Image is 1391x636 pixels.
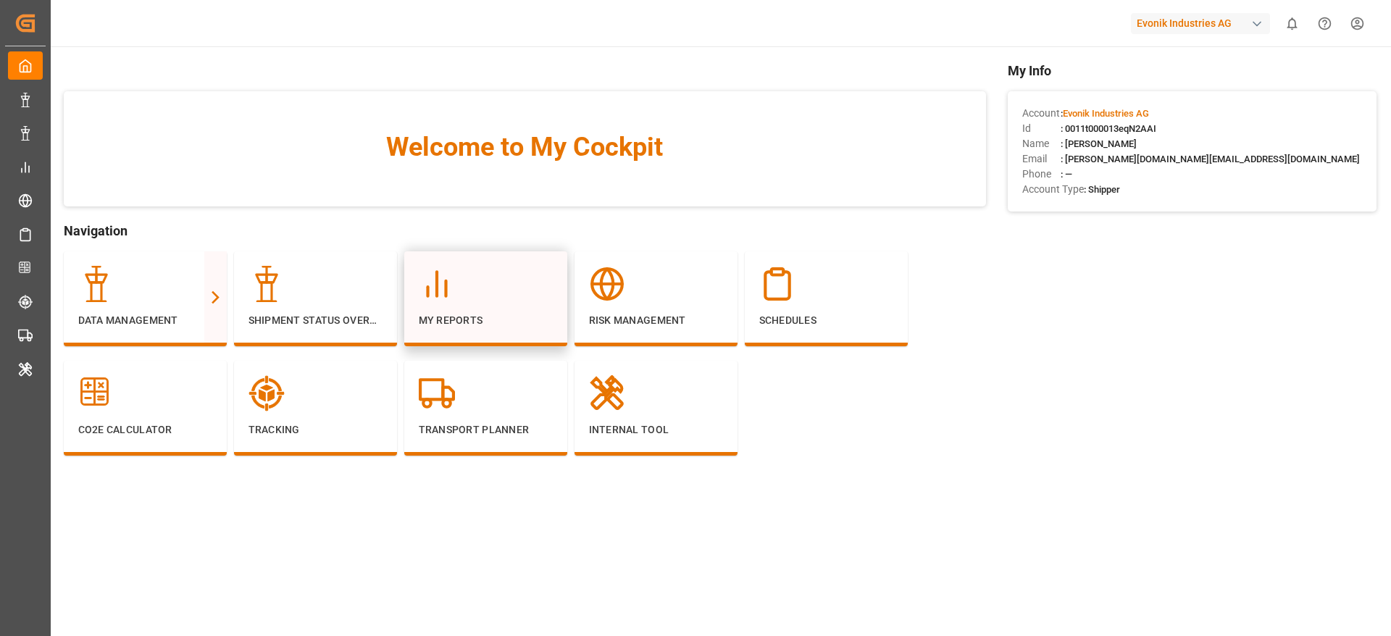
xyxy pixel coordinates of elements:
[64,221,986,240] span: Navigation
[1008,61,1377,80] span: My Info
[589,422,723,438] p: Internal Tool
[1022,121,1061,136] span: Id
[589,313,723,328] p: Risk Management
[1022,151,1061,167] span: Email
[1063,108,1149,119] span: Evonik Industries AG
[1061,123,1156,134] span: : 0011t000013eqN2AAI
[248,313,383,328] p: Shipment Status Overview
[1022,136,1061,151] span: Name
[759,313,893,328] p: Schedules
[419,313,553,328] p: My Reports
[1061,138,1137,149] span: : [PERSON_NAME]
[1022,106,1061,121] span: Account
[419,422,553,438] p: Transport Planner
[93,127,957,167] span: Welcome to My Cockpit
[1022,182,1084,197] span: Account Type
[1061,169,1072,180] span: : —
[1084,184,1120,195] span: : Shipper
[78,422,212,438] p: CO2e Calculator
[1061,108,1149,119] span: :
[248,422,383,438] p: Tracking
[1061,154,1360,164] span: : [PERSON_NAME][DOMAIN_NAME][EMAIL_ADDRESS][DOMAIN_NAME]
[78,313,212,328] p: Data Management
[1022,167,1061,182] span: Phone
